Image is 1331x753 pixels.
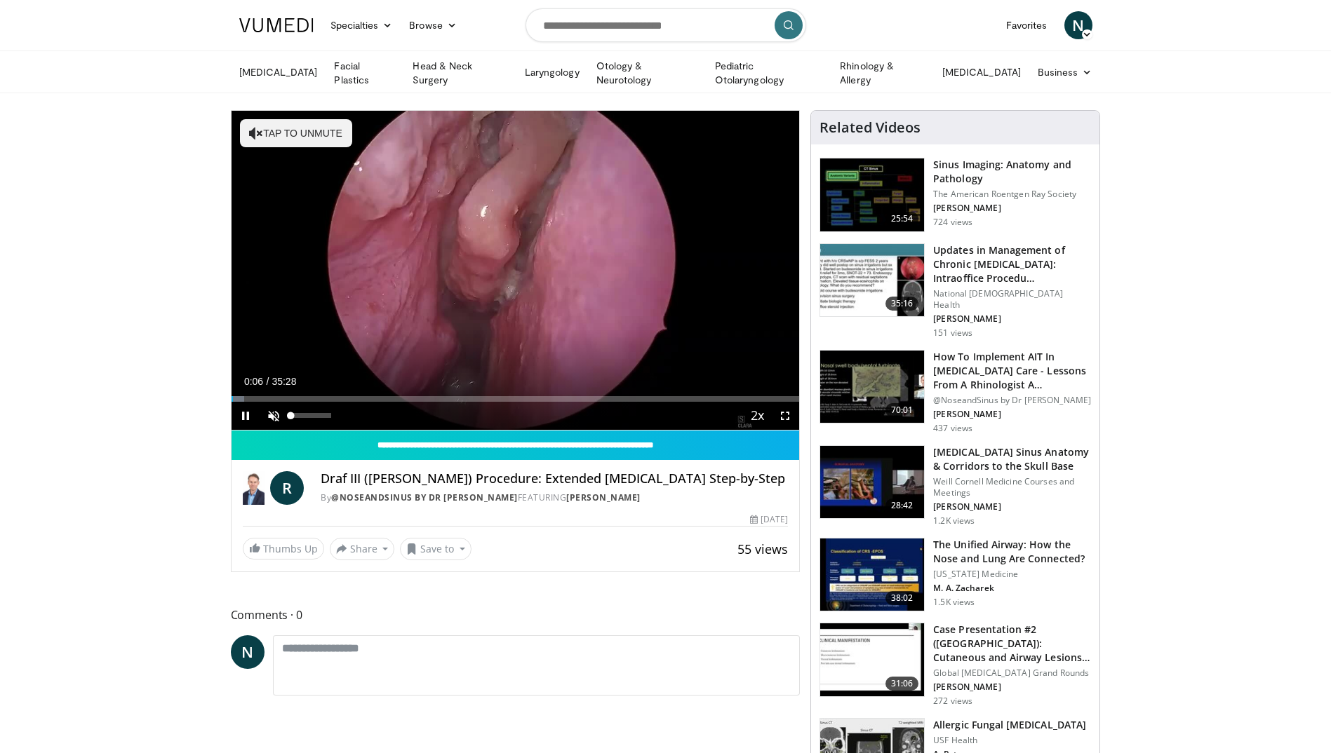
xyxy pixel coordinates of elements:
[933,217,972,228] p: 724 views
[933,350,1091,392] h3: How To Implement AIT In [MEDICAL_DATA] Care - Lessons From A Rhinologist A…
[885,677,919,691] span: 31:06
[820,243,1091,339] a: 35:16 Updates in Management of Chronic [MEDICAL_DATA]: Intraoffice Procedu… National [DEMOGRAPHIC...
[885,591,919,605] span: 38:02
[820,119,921,136] h4: Related Videos
[933,623,1091,665] h3: Case Presentation #2 ([GEOGRAPHIC_DATA]): Cutaneous and Airway Lesions i…
[933,395,1091,406] p: @NoseandSinus by Dr [PERSON_NAME]
[820,446,924,519] img: 276d523b-ec6d-4eb7-b147-bbf3804ee4a7.150x105_q85_crop-smart_upscale.jpg
[933,583,1091,594] p: M. A. Zacharek
[1029,58,1101,86] a: Business
[321,471,788,487] h4: Draf III ([PERSON_NAME]) Procedure: Extended [MEDICAL_DATA] Step-by-Step
[933,681,1091,693] p: [PERSON_NAME]
[820,158,1091,232] a: 25:54 Sinus Imaging: Anatomy and Pathology The American Roentgen Ray Society [PERSON_NAME] 724 views
[820,351,924,423] img: 3d43f09a-5d0c-4774-880e-3909ea54edb9.150x105_q85_crop-smart_upscale.jpg
[272,376,296,387] span: 35:28
[244,376,263,387] span: 0:06
[231,58,326,86] a: [MEDICAL_DATA]
[232,396,800,402] div: Progress Bar
[933,243,1091,285] h3: Updates in Management of Chronic [MEDICAL_DATA]: Intraoffice Procedu…
[933,538,1091,566] h3: The Unified Airway: How the Nose and Lung Are Connected?
[239,18,314,32] img: VuMedi Logo
[330,538,395,560] button: Share
[750,513,788,526] div: [DATE]
[232,111,800,430] video-js: Video Player
[885,212,919,226] span: 25:54
[820,623,924,696] img: 283069f7-db48-4020-b5ba-d883939bec3b.150x105_q85_crop-smart_upscale.jpg
[267,376,269,387] span: /
[820,538,1091,612] a: 38:02 The Unified Airway: How the Nose and Lung Are Connected? [US_STATE] Medicine M. A. Zacharek...
[232,402,260,430] button: Pause
[933,667,1091,679] p: Global [MEDICAL_DATA] Grand Rounds
[401,11,465,39] a: Browse
[820,350,1091,434] a: 70:01 How To Implement AIT In [MEDICAL_DATA] Care - Lessons From A Rhinologist A… @NoseandSinus b...
[400,538,471,560] button: Save to
[933,288,1091,311] p: National [DEMOGRAPHIC_DATA] Health
[820,244,924,317] img: 4d46ad28-bf85-4ffa-992f-e5d3336e5220.150x105_q85_crop-smart_upscale.jpg
[820,445,1091,527] a: 28:42 [MEDICAL_DATA] Sinus Anatomy & Corridors to the Skull Base Weill Cornell Medicine Courses a...
[820,623,1091,707] a: 31:06 Case Presentation #2 ([GEOGRAPHIC_DATA]): Cutaneous and Airway Lesions i… Global [MEDICAL_D...
[933,718,1086,732] h3: Allergic Fungal [MEDICAL_DATA]
[566,491,641,503] a: [PERSON_NAME]
[331,491,518,503] a: @NoseandSinus by Dr [PERSON_NAME]
[885,498,919,513] span: 28:42
[260,402,288,430] button: Unmute
[322,11,401,39] a: Specialties
[933,409,1091,420] p: [PERSON_NAME]
[243,471,265,505] img: @NoseandSinus by Dr Richard Harvey
[831,59,934,87] a: Rhinology & Allergy
[998,11,1056,39] a: Favorites
[933,515,975,527] p: 1.2K views
[933,189,1091,200] p: The American Roentgen Ray Society
[934,58,1029,86] a: [MEDICAL_DATA]
[231,606,801,624] span: Comments 0
[743,402,771,430] button: Playback Rate
[933,476,1091,498] p: Weill Cornell Medicine Courses and Meetings
[885,403,919,417] span: 70:01
[933,158,1091,186] h3: Sinus Imaging: Anatomy and Pathology
[516,58,588,86] a: Laryngology
[321,491,788,504] div: By FEATURING
[270,471,304,505] a: R
[326,59,404,87] a: Facial Plastics
[240,119,352,147] button: Tap to unmute
[933,569,1091,580] p: [US_STATE] Medicine
[737,541,788,557] span: 55 views
[933,313,1091,325] p: [PERSON_NAME]
[933,696,972,707] p: 272 views
[243,538,324,559] a: Thumbs Up
[771,402,799,430] button: Fullscreen
[707,59,831,87] a: Pediatric Otolaryngology
[933,501,1091,513] p: [PERSON_NAME]
[933,445,1091,473] h3: [MEDICAL_DATA] Sinus Anatomy & Corridors to the Skull Base
[588,59,707,87] a: Otology & Neurotology
[1064,11,1092,39] a: N
[291,413,331,418] div: Volume Level
[933,203,1091,214] p: [PERSON_NAME]
[933,423,972,434] p: 437 views
[933,597,975,608] p: 1.5K views
[820,538,924,611] img: fce5840f-3651-4d2e-85b0-3edded5ac8fb.150x105_q85_crop-smart_upscale.jpg
[933,735,1086,746] p: USF Health
[933,327,972,339] p: 151 views
[820,158,924,231] img: 5d00bf9a-6682-42b9-8190-7af1e88f226b.150x105_q85_crop-smart_upscale.jpg
[885,297,919,311] span: 35:16
[231,635,265,669] a: N
[526,8,806,42] input: Search topics, interventions
[404,59,516,87] a: Head & Neck Surgery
